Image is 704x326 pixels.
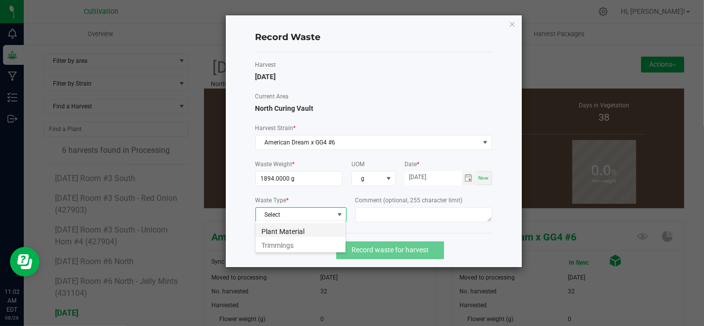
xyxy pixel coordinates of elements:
button: Record waste for harvest [336,241,444,259]
label: Comment (optional, 255 character limit) [355,196,492,205]
label: Harvest Strain [255,124,492,133]
label: Current Area [255,92,492,101]
label: Waste Type [255,196,347,205]
span: Select [256,208,334,222]
span: Toggle calendar [462,171,476,185]
h4: Record Waste [255,31,492,44]
span: Now [479,175,489,181]
span: [DATE] [255,73,276,81]
label: Harvest [255,60,492,69]
span: American Dream x GG4 #6 [256,136,479,149]
label: UOM [352,160,395,169]
input: Date [404,171,462,184]
span: Record waste for harvest [352,246,429,254]
span: North Curing Vault [255,104,314,112]
span: g [352,172,382,186]
label: Waste Weight [255,160,343,169]
label: Date [404,160,492,169]
iframe: Resource center [10,247,40,277]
